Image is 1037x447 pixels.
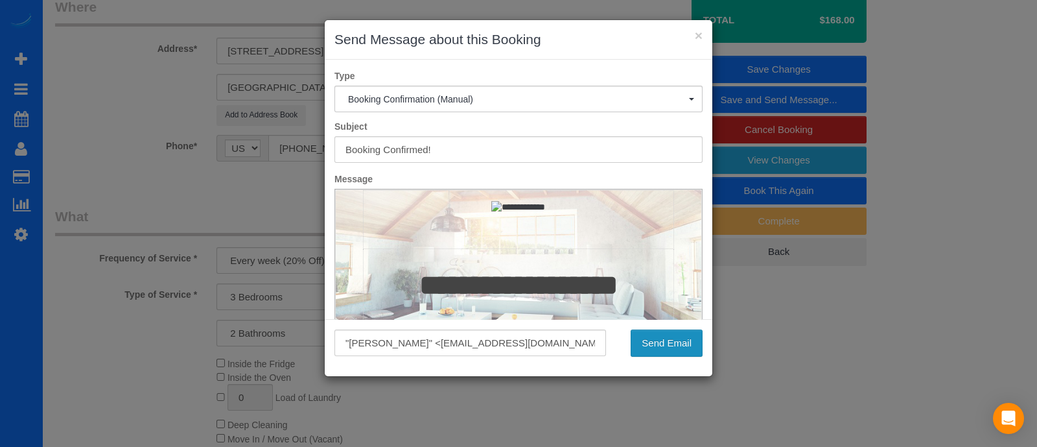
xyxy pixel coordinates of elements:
div: Open Intercom Messenger [993,403,1024,434]
iframe: Rich Text Editor, editor1 [335,189,702,392]
span: Booking Confirmation (Manual) [348,94,689,104]
label: Type [325,69,712,82]
button: Booking Confirmation (Manual) [334,86,703,112]
h3: Send Message about this Booking [334,30,703,49]
button: Send Email [631,330,703,357]
label: Subject [325,120,712,133]
label: Message [325,173,712,186]
button: × [695,29,703,42]
input: Subject [334,136,703,163]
